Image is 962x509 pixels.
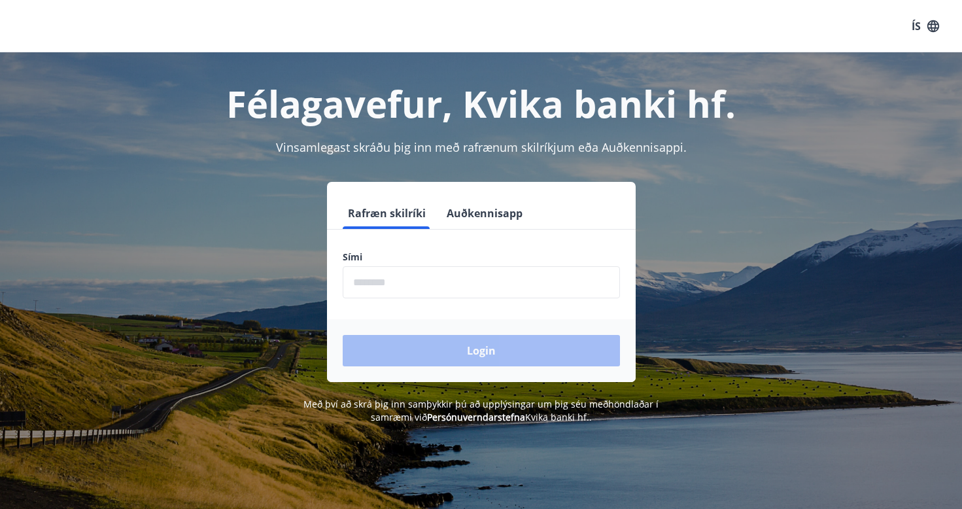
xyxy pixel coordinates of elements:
a: Persónuverndarstefna [427,411,525,423]
span: Með því að skrá þig inn samþykkir þú að upplýsingar um þig séu meðhöndlaðar í samræmi við Kvika b... [303,398,659,423]
button: Auðkennisapp [441,198,528,229]
label: Sími [343,251,620,264]
button: ÍS [904,14,946,38]
button: Rafræn skilríki [343,198,431,229]
h1: Félagavefur, Kvika banki hf. [26,79,936,128]
span: Vinsamlegast skráðu þig inn með rafrænum skilríkjum eða Auðkennisappi. [276,139,687,155]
